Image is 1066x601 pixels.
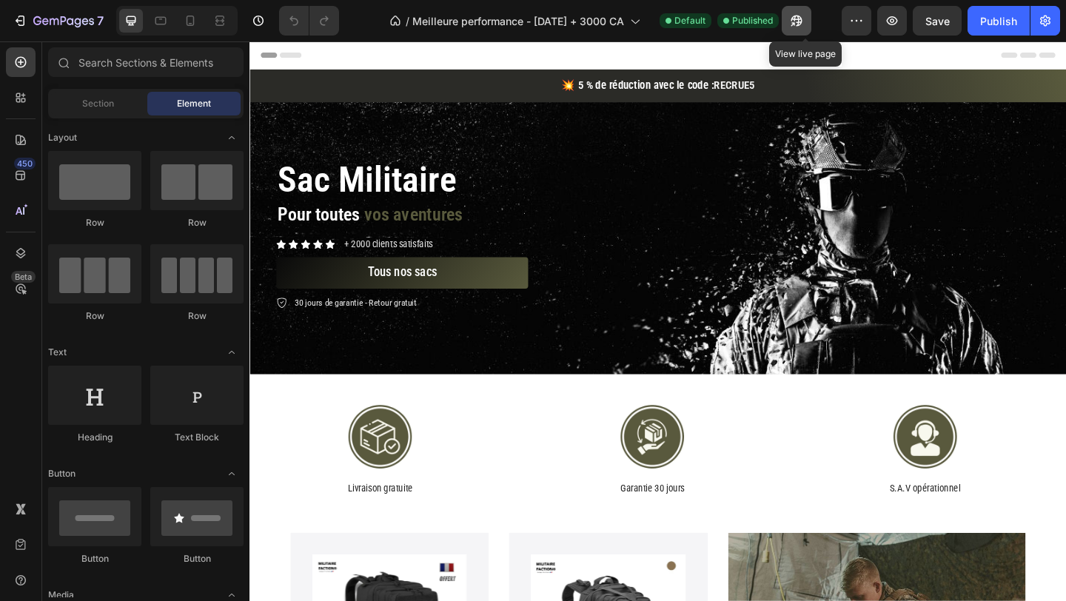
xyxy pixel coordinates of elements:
[48,552,141,565] div: Button
[107,480,178,492] span: Livraison gratuite
[220,340,244,364] span: Toggle open
[913,6,962,36] button: Save
[968,6,1030,36] button: Publish
[406,13,409,29] span: /
[48,431,141,444] div: Heading
[150,216,244,229] div: Row
[29,134,877,205] h1: Sac Militaire
[674,14,705,27] span: Default
[82,97,114,110] span: Section
[150,309,244,323] div: Row
[29,235,303,269] a: Tous nos sacs
[403,480,473,492] span: Garantie 30 jours
[48,346,67,359] span: Text
[124,177,232,199] span: vos aventures
[14,158,36,169] div: 450
[48,47,244,77] input: Search Sections & Elements
[97,12,104,30] p: 7
[220,462,244,486] span: Toggle open
[6,6,110,36] button: 7
[103,214,199,226] span: + 2000 clients satisfaits
[249,41,1066,601] iframe: Design area
[49,277,181,292] p: 30 jours de garantie - Retour gratuit
[412,13,624,29] span: Meilleure performance - [DATE] + 3000 CA
[925,15,950,27] span: Save
[697,480,774,492] span: S.A.V opérationnel
[980,13,1017,29] div: Publish
[48,131,77,144] span: Layout
[150,552,244,565] div: Button
[732,14,773,27] span: Published
[691,386,780,474] img: Service après-vente français, 7j/7.
[11,271,36,283] div: Beta
[177,97,211,110] span: Element
[48,309,141,323] div: Row
[150,431,244,444] div: Text Block
[220,126,244,150] span: Toggle open
[30,177,120,199] span: Pour toutes
[279,6,339,36] div: Undo/Redo
[48,467,76,480] span: Button
[48,216,141,229] div: Row
[128,243,204,258] span: Tous nos sacs
[394,386,483,474] img: Garantie 30 jours. Etiquette de retour gratuite.
[98,386,187,474] img: Livraison gratuite en France métropolitaine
